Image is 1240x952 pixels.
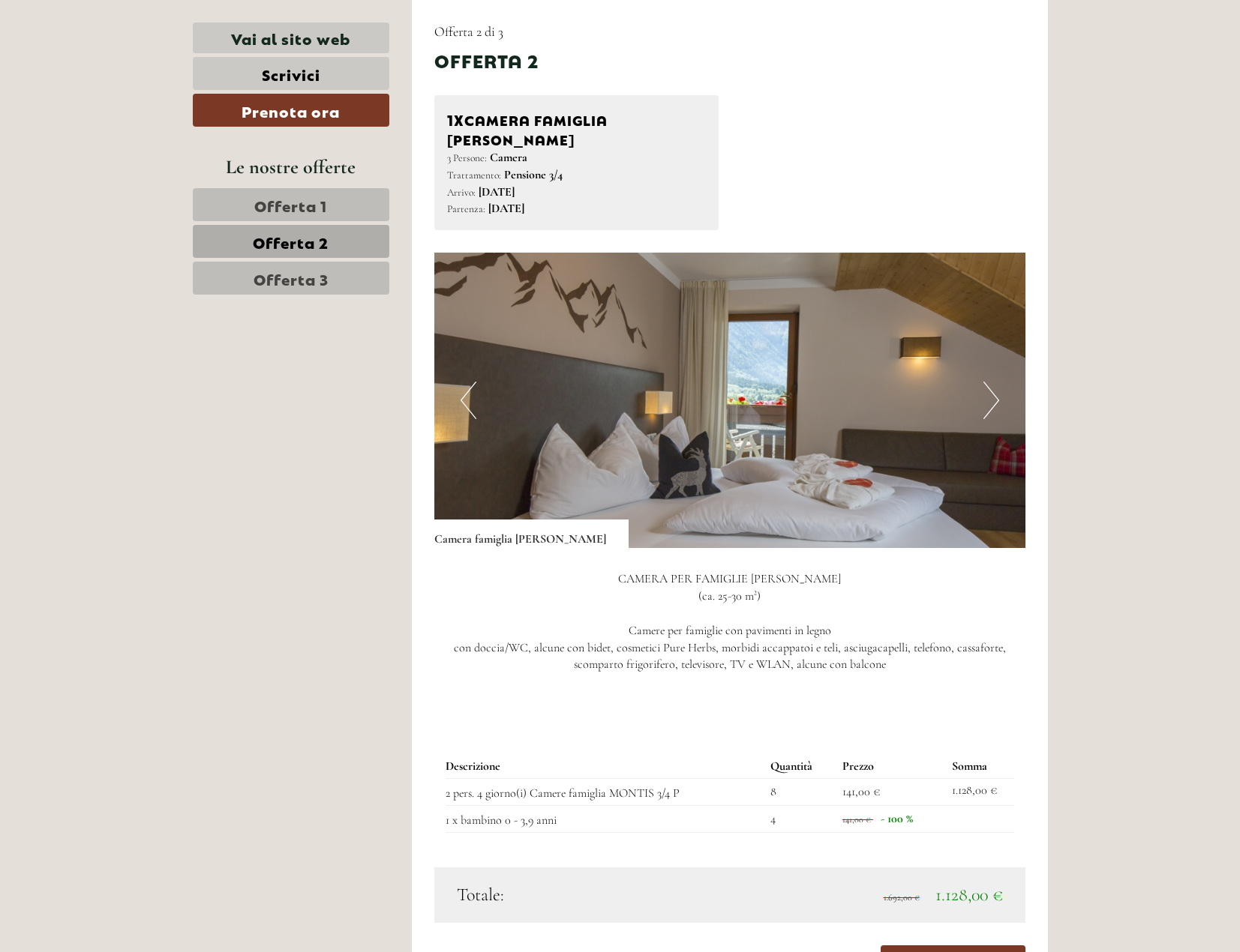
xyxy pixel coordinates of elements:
p: CAMERA PER FAMIGLIE [PERSON_NAME] (ca. 25-30 m²) Camere per famiglie con pavimenti in legno con d... [434,570,1025,690]
div: domenica [255,11,336,37]
div: Lei [391,43,569,55]
small: Arrivo: [447,186,476,199]
b: Camera [490,150,527,165]
th: Somma [946,755,1013,778]
td: 2 pers. 4 giorno(i) Camere famiglia MONTIS 3/4 P [446,779,764,806]
span: - 100 % [881,811,913,826]
span: Offerta 2 [253,231,329,252]
td: 4 [764,805,836,832]
button: Previous [461,382,476,419]
span: Offerta 1 [254,194,327,215]
b: [DATE] [479,184,515,199]
td: 1 x bambino 0 - 3,9 anni [446,805,764,832]
button: Next [983,382,999,419]
img: image [434,253,1025,548]
div: Offerta 2 [434,47,539,73]
div: Le nostre offerte [193,153,389,181]
th: Quantità [764,755,836,778]
td: 8 [764,779,836,806]
span: Offerta 3 [254,268,329,289]
th: Prezzo [836,755,946,778]
div: Totale: [446,882,730,908]
a: Scrivici [193,57,389,90]
small: 3 Persone: [447,151,487,164]
button: Invia [503,388,591,421]
b: [DATE] [488,201,524,216]
span: 141,00 € [842,814,871,825]
span: 1.128,00 € [935,884,1003,906]
td: 1.128,00 € [946,779,1013,806]
small: Partenza: [447,202,485,215]
th: Descrizione [446,755,764,778]
b: Pensione 3/4 [504,167,563,182]
span: 141,00 € [842,784,880,799]
div: Camera famiglia [PERSON_NAME] [447,108,706,148]
a: Prenota ora [193,94,389,127]
div: Camera famiglia [PERSON_NAME] [434,519,629,548]
span: Offerta 2 di 3 [434,23,503,40]
small: Trattamento: [447,169,501,181]
span: 1.692,00 € [884,892,920,903]
a: Vai al sito web [193,22,389,53]
b: 1x [447,108,464,129]
div: Buon giorno, come possiamo aiutarla? [383,40,580,86]
small: 13:27 [391,73,569,83]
